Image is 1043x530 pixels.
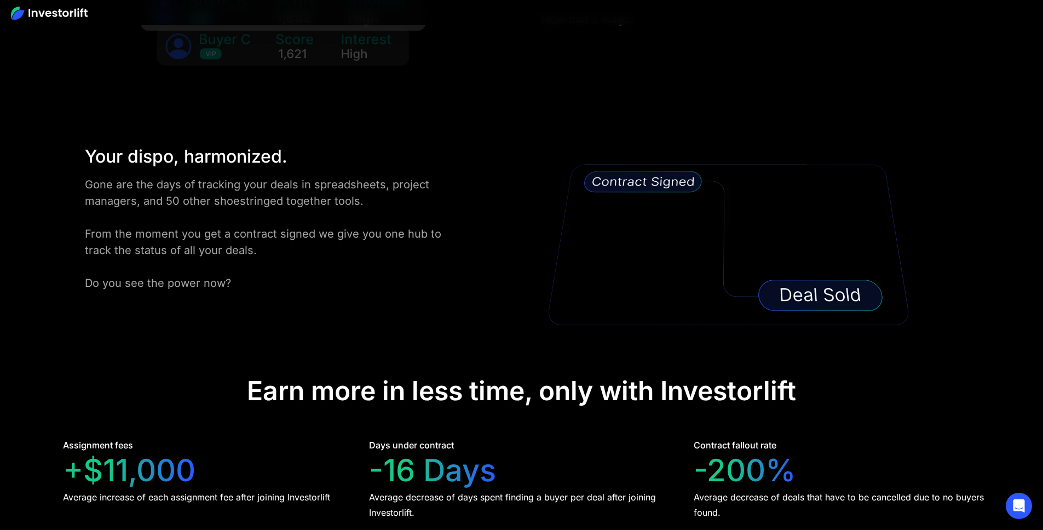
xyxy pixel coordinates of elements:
[63,439,133,452] div: Assignment fees
[63,489,330,505] div: Average increase of each assignment fee after joining Investorlift
[694,452,796,489] div: -200%
[63,452,195,489] div: +$11,000
[369,489,675,520] div: Average decrease of days spent finding a buyer per deal after joining Investorlift.
[694,489,999,520] div: Average decrease of deals that have to be cancelled due to no buyers found.
[694,439,776,452] div: Contract fallout rate
[369,439,454,452] div: Days under contract
[369,452,496,489] div: -16 Days
[85,143,442,170] div: Your dispo, harmonized.
[85,176,442,291] div: Gone are the days of tracking your deals in spreadsheets, project managers, and 50 other shoestri...
[1006,493,1032,519] div: Open Intercom Messenger
[247,375,796,407] div: Earn more in less time, only with Investorlift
